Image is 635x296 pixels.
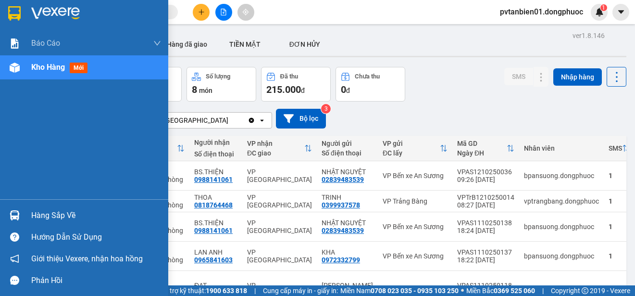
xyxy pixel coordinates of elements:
span: Kho hàng [31,63,65,72]
span: aim [242,9,249,15]
div: 18:22 [DATE] [457,256,514,264]
div: VPAS1210250036 [457,168,514,176]
div: VP [GEOGRAPHIC_DATA] [247,193,312,209]
svg: Clear value [248,116,255,124]
div: VPAS1110250118 [457,282,514,289]
img: logo-vxr [8,6,21,21]
div: VPAS1110250137 [457,248,514,256]
div: 1 [609,285,630,293]
div: Số điện thoại [322,149,373,157]
div: VP Bến xe An Sương [383,223,448,231]
div: Người nhận [194,139,237,146]
div: NHẬT NGUYỆT [322,168,373,176]
div: NHẬT NGUYỆT [322,219,373,227]
div: 09:26 [DATE] [457,176,514,183]
th: Toggle SortBy [452,136,519,161]
div: 1 [609,252,630,260]
div: 1 [609,197,630,205]
div: 08:27 [DATE] [457,201,514,209]
span: 1 [602,4,605,11]
div: VP Bến xe An Sương [383,172,448,180]
span: Miền Nam [340,285,459,296]
button: aim [237,4,254,21]
div: bpansuong.dongphuoc [524,223,599,231]
div: VP Bến xe An Sương [383,285,448,293]
div: KHA [322,248,373,256]
span: Hỗ trợ kỹ thuật: [160,285,247,296]
div: VP [GEOGRAPHIC_DATA] [247,219,312,234]
div: ĐC lấy [383,149,440,157]
sup: 1 [600,4,607,11]
div: VP [GEOGRAPHIC_DATA] [153,116,228,125]
div: SMS [609,144,622,152]
div: 1 [609,223,630,231]
div: BS.THIỆN [194,168,237,176]
span: | [542,285,544,296]
div: 0965841603 [194,256,233,264]
div: Số điện thoại [194,150,237,158]
div: THOA [194,193,237,201]
span: file-add [220,9,227,15]
button: Đã thu215.000đ [261,67,331,102]
div: VP Bến xe An Sương [383,252,448,260]
div: TRINH [322,193,373,201]
button: Số lượng8món [187,67,256,102]
strong: 1900 633 818 [206,287,247,295]
span: Miền Bắc [466,285,535,296]
span: copyright [582,287,588,294]
div: Ngày ĐH [457,149,507,157]
span: TIỀN MẶT [229,40,261,48]
div: LAN ANH [194,248,237,256]
div: VP [GEOGRAPHIC_DATA] [247,248,312,264]
div: bpansuong.dongphuoc [524,285,599,293]
button: Chưa thu0đ [336,67,405,102]
button: file-add [215,4,232,21]
div: ĐẠT [194,282,237,289]
button: Bộ lọc [276,109,326,129]
div: ver 1.8.146 [573,30,605,41]
div: ĐC giao [247,149,304,157]
div: 0988141061 [194,227,233,234]
div: 0399937578 [322,201,360,209]
sup: 3 [321,104,331,114]
div: Mã GD [457,140,507,147]
span: notification [10,254,19,263]
div: 0818764468 [194,201,233,209]
span: Báo cáo [31,37,60,49]
button: SMS [504,68,533,85]
div: Hàng sắp về [31,208,161,223]
div: VP nhận [247,140,304,147]
div: BS.THIỆN [194,219,237,227]
span: 8 [192,84,197,95]
div: Người gửi [322,140,373,147]
span: pvtanbien01.dongphuoc [492,6,591,18]
span: Giới thiệu Vexere, nhận hoa hồng [31,253,143,265]
div: 0972332799 [322,256,360,264]
span: down [153,39,161,47]
button: Hàng đã giao [159,33,215,56]
button: Nhập hàng [553,68,602,86]
span: | [254,285,256,296]
span: đ [301,87,305,94]
span: plus [198,9,205,15]
span: ⚪️ [461,289,464,293]
div: VP Trảng Bàng [383,197,448,205]
button: caret-down [612,4,629,21]
div: bpansuong.dongphuoc [524,172,599,180]
th: Toggle SortBy [378,136,452,161]
input: Selected VP Tân Biên. [229,116,230,125]
img: solution-icon [10,39,20,49]
img: warehouse-icon [10,63,20,73]
div: 02839483539 [322,176,364,183]
span: đ [346,87,350,94]
div: Đã thu [280,73,298,80]
button: plus [193,4,210,21]
th: Toggle SortBy [604,136,635,161]
span: message [10,276,19,285]
div: Hướng dẫn sử dụng [31,230,161,245]
div: Phản hồi [31,273,161,288]
span: mới [70,63,87,73]
div: 1 [609,172,630,180]
strong: 0369 525 060 [494,287,535,295]
div: VPTrB1210250014 [457,193,514,201]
